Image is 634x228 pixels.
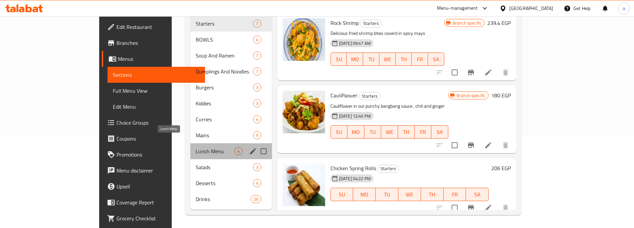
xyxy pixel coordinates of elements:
[333,127,345,137] span: SU
[356,190,373,199] span: MO
[359,92,380,100] span: Starters
[251,195,261,203] div: items
[116,39,200,47] span: Branches
[190,143,272,159] div: Lunch Menu4edit
[190,95,272,111] div: Kiddies3
[333,55,344,64] span: SU
[417,127,429,137] span: FR
[454,92,488,99] span: Branch specific
[196,52,253,59] span: Soup And Ramen
[463,137,479,153] button: Branch-specific-item
[367,127,378,137] span: TU
[484,68,492,76] a: Edit menu item
[336,40,373,47] span: [DATE] 09:47 AM
[253,164,261,171] span: 3
[196,147,234,155] span: Lunch Menu
[196,36,253,44] span: BOWLS
[469,190,486,199] span: SA
[102,147,205,163] a: Promotions
[116,135,200,143] span: Coupons
[190,16,272,32] div: Starters7
[196,83,253,91] span: Burgers
[190,32,272,48] div: BOWLS4
[330,163,376,173] span: Chicken Spring Rolls
[253,52,261,59] div: items
[401,190,418,199] span: WE
[359,92,380,100] div: Starters
[401,127,412,137] span: TH
[253,20,261,28] div: items
[253,115,261,123] div: items
[448,201,462,215] span: Select to update
[196,163,253,171] span: Salads
[253,68,261,75] span: 7
[378,165,399,172] span: Starters
[484,141,492,149] a: Edit menu item
[196,179,253,187] div: Desserts
[116,23,200,31] span: Edit Restaurant
[113,87,200,95] span: Full Menu View
[251,196,261,202] span: 26
[102,19,205,35] a: Edit Restaurant
[196,67,253,75] div: Dumplings And Noodles
[431,55,442,64] span: SA
[283,164,325,206] img: Chicken Spring Rolls
[116,151,200,159] span: Promotions
[498,200,514,216] button: delete
[366,55,377,64] span: TU
[330,53,347,66] button: SU
[448,65,462,79] span: Select to update
[381,125,398,139] button: WE
[196,99,253,107] span: Kiddies
[102,131,205,147] a: Coupons
[234,147,243,155] div: items
[102,194,205,210] a: Coverage Report
[491,91,511,100] h6: 180 EGP
[350,127,361,137] span: MO
[196,20,253,28] div: Starters
[378,190,396,199] span: TU
[434,127,445,137] span: SA
[330,188,353,201] button: SU
[330,125,347,139] button: SU
[253,132,261,139] span: 9
[415,125,431,139] button: FR
[118,55,200,63] span: Menus
[398,188,421,201] button: WE
[113,103,200,111] span: Edit Menu
[107,83,205,99] a: Full Menu View
[349,55,360,64] span: MO
[428,53,444,66] button: SA
[253,21,261,27] span: 7
[347,53,363,66] button: MO
[484,204,492,212] a: Edit menu item
[336,113,373,119] span: [DATE] 12:40 PM
[347,125,364,139] button: MO
[116,214,200,222] span: Grocery Checklist
[491,164,511,173] h6: 206 EGP
[466,188,489,201] button: SA
[253,53,261,59] span: 7
[382,55,393,64] span: WE
[283,91,325,133] img: CauliPaouer
[196,131,253,139] span: Mains
[253,36,261,44] div: items
[190,111,272,127] div: Curries4
[437,4,478,12] div: Menu-management
[396,53,412,66] button: TH
[330,90,357,100] span: CauliPaouer
[102,163,205,178] a: Menu disclaimer
[196,195,250,203] div: Drinks
[498,64,514,80] button: delete
[190,63,272,79] div: Dumplings And Noodles7
[424,190,441,199] span: TH
[360,20,381,27] span: Starters
[253,83,261,91] div: items
[190,13,272,210] nav: Menu sections
[448,138,462,152] span: Select to update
